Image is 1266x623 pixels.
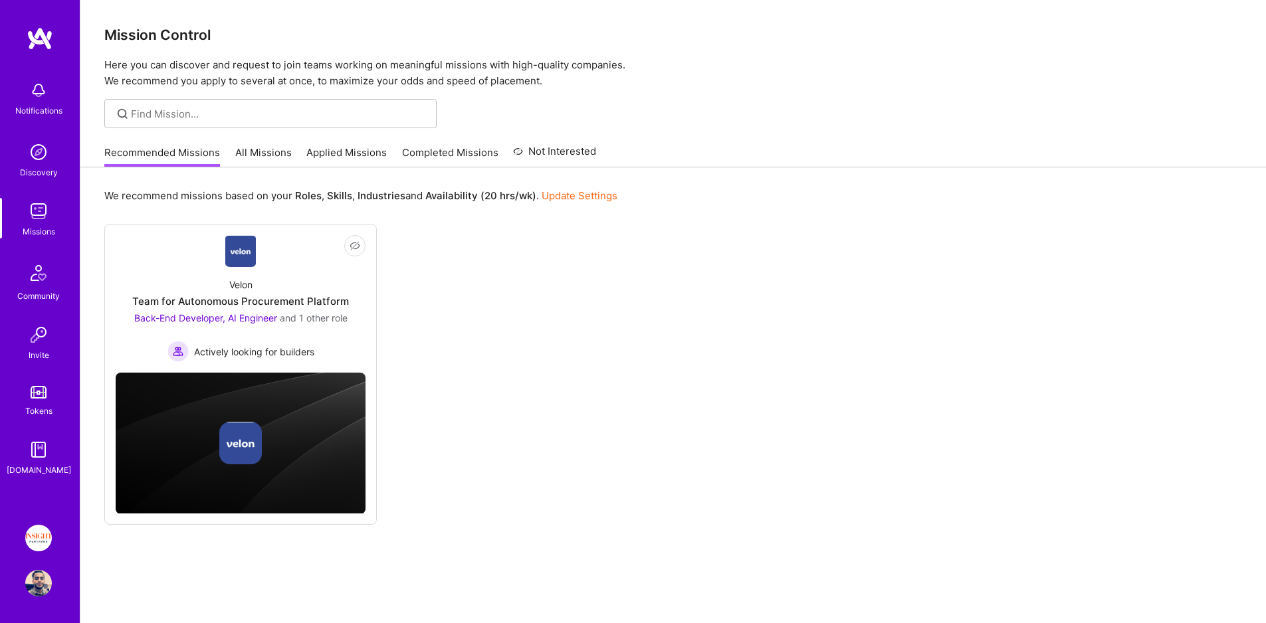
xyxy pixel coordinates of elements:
div: Community [17,289,60,303]
span: Actively looking for builders [194,345,314,359]
img: Company logo [219,422,262,464]
a: User Avatar [22,570,55,596]
img: bell [25,77,52,104]
div: Team for Autonomous Procurement Platform [132,294,349,308]
img: Company Logo [225,235,257,267]
div: Missions [23,224,55,238]
p: We recommend missions based on your , , and . [104,189,617,203]
a: Insight Partners: Data & AI - Sourcing [22,525,55,551]
img: guide book [25,436,52,463]
div: [DOMAIN_NAME] [7,463,71,477]
a: Update Settings [542,189,617,202]
i: icon EyeClosed [350,240,360,251]
img: cover [116,373,366,514]
a: Applied Missions [306,145,387,167]
img: tokens [31,386,47,399]
img: User Avatar [25,570,52,596]
b: Industries [358,189,405,202]
img: Community [23,257,54,289]
div: Invite [29,348,49,362]
h3: Mission Control [104,27,1242,43]
p: Here you can discover and request to join teams working on meaningful missions with high-quality ... [104,57,1242,89]
b: Skills [327,189,352,202]
div: Tokens [25,404,53,418]
b: Roles [295,189,322,202]
img: discovery [25,139,52,165]
b: Availability (20 hrs/wk) [425,189,536,202]
img: Insight Partners: Data & AI - Sourcing [25,525,52,551]
a: All Missions [235,145,292,167]
div: Discovery [20,165,58,179]
input: overall type: UNKNOWN_TYPE server type: NO_SERVER_DATA heuristic type: UNKNOWN_TYPE label: Find M... [131,107,427,121]
a: Not Interested [513,143,596,167]
div: Velon [229,278,253,292]
i: icon SearchGrey [115,106,130,122]
img: teamwork [25,198,52,224]
span: Back-End Developer, AI Engineer [134,312,277,323]
span: and 1 other role [280,312,348,323]
img: Actively looking for builders [167,341,189,362]
img: logo [27,27,53,50]
div: Notifications [15,104,62,118]
a: Completed Missions [402,145,498,167]
a: Recommended Missions [104,145,220,167]
img: Invite [25,321,52,348]
a: Company LogoVelonTeam for Autonomous Procurement PlatformBack-End Developer, AI Engineer and 1 ot... [116,235,366,362]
